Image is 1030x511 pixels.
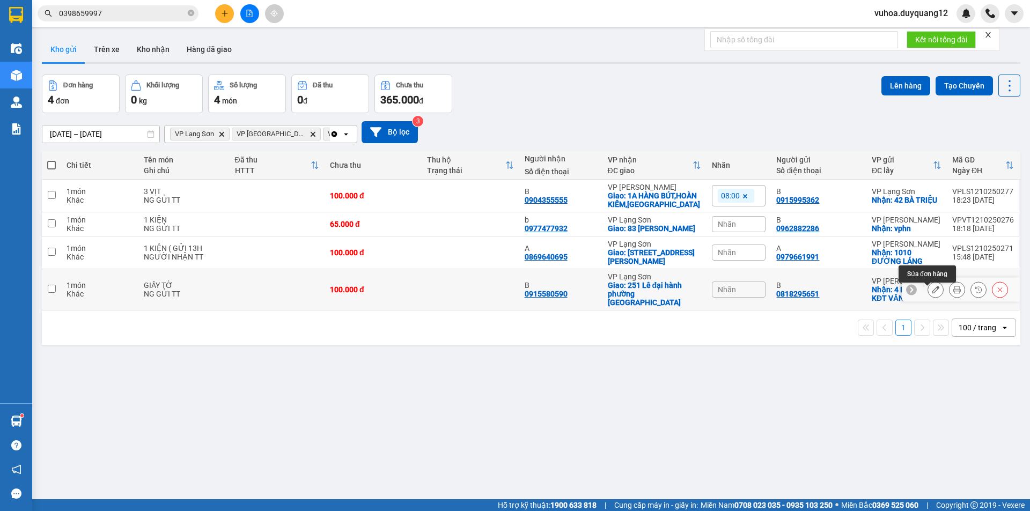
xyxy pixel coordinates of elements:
[608,224,702,233] div: Giao: 83 TRẦN ĐĂNG NINH
[139,97,147,105] span: kg
[297,93,303,106] span: 0
[413,116,423,127] sup: 3
[67,224,133,233] div: Khác
[952,187,1014,196] div: VPLS1210250277
[525,253,568,261] div: 0869640695
[952,166,1005,175] div: Ngày ĐH
[215,4,234,23] button: plus
[11,97,22,108] img: warehouse-icon
[872,277,941,285] div: VP [PERSON_NAME]
[270,10,278,17] span: aim
[144,187,224,196] div: 3 VỊT
[144,244,224,253] div: 1 KIỆN ( GỬI 13H
[330,285,416,294] div: 100.000 đ
[952,253,1014,261] div: 15:48 [DATE]
[67,161,133,169] div: Chi tiết
[188,10,194,16] span: close-circle
[11,440,21,450] span: question-circle
[11,464,21,475] span: notification
[872,224,941,233] div: Nhận: vphn
[525,187,597,196] div: B
[144,155,224,164] div: Tên món
[952,196,1014,204] div: 18:23 [DATE]
[866,151,947,180] th: Toggle SortBy
[498,499,597,511] span: Hỗ trợ kỹ thuật:
[67,281,133,290] div: 1 món
[718,220,736,228] span: Nhãn
[11,70,22,81] img: warehouse-icon
[11,43,22,54] img: warehouse-icon
[985,9,995,18] img: phone-icon
[144,196,224,204] div: NG GỬI TT
[427,166,505,175] div: Trạng thái
[42,36,85,62] button: Kho gửi
[330,161,416,169] div: Chưa thu
[872,166,933,175] div: ĐC lấy
[776,244,860,253] div: A
[328,130,389,138] span: VP Minh Khai
[67,290,133,298] div: Khác
[608,155,693,164] div: VP nhận
[776,253,819,261] div: 0979661991
[419,97,423,105] span: đ
[952,155,1005,164] div: Mã GD
[550,501,597,509] strong: 1900 633 818
[170,128,230,140] span: VP Lạng Sơn, close by backspace
[131,93,137,106] span: 0
[959,322,996,333] div: 100 / trang
[608,166,693,175] div: ĐC giao
[237,130,305,138] span: VP Hà Nội
[608,191,702,209] div: Giao: 1A HÀNG BÚT,HOÀN KIẾM,HÀ NỘI
[144,290,224,298] div: NG GỬI TT
[734,501,833,509] strong: 0708 023 035 - 0935 103 250
[125,75,203,113] button: Khối lượng0kg
[9,7,23,23] img: logo-vxr
[872,285,941,302] div: Nhận: 4 LIỀN KỀ 4 KĐT VĂN KHÊ HĐ
[67,187,133,196] div: 1 món
[608,240,702,248] div: VP Lạng Sơn
[330,191,416,200] div: 100.000 đ
[961,9,971,18] img: icon-new-feature
[45,10,52,17] span: search
[310,131,316,137] svg: Delete
[11,488,21,499] span: message
[342,130,350,138] svg: open
[525,244,597,253] div: A
[214,93,220,106] span: 4
[63,82,93,89] div: Đơn hàng
[221,10,229,17] span: plus
[128,36,178,62] button: Kho nhận
[144,281,224,290] div: GIẤY TỜ
[144,253,224,261] div: NGƯỜI NHẬN TT
[235,155,311,164] div: Đã thu
[1000,323,1009,332] svg: open
[872,155,933,164] div: VP gửi
[396,82,423,89] div: Chưa thu
[362,121,418,143] button: Bộ lọc
[232,128,321,140] span: VP Hà Nội, close by backspace
[608,183,702,191] div: VP [PERSON_NAME]
[525,290,568,298] div: 0915580590
[67,253,133,261] div: Khác
[85,36,128,62] button: Trên xe
[614,499,698,511] span: Cung cấp máy in - giấy in:
[330,130,339,138] svg: Clear all
[718,285,736,294] span: Nhãn
[970,501,978,509] span: copyright
[776,196,819,204] div: 0915995362
[208,75,286,113] button: Số lượng4món
[776,281,860,290] div: B
[776,166,860,175] div: Số điện thoại
[48,93,54,106] span: 4
[11,123,22,135] img: solution-icon
[952,224,1014,233] div: 18:18 [DATE]
[915,34,967,46] span: Kết nối tổng đài
[175,130,214,138] span: VP Lạng Sơn
[872,216,941,224] div: VP [PERSON_NAME]
[525,167,597,176] div: Số điện thoại
[59,8,186,19] input: Tìm tên, số ĐT hoặc mã đơn
[872,187,941,196] div: VP Lạng Sơn
[218,131,225,137] svg: Delete
[718,248,736,257] span: Nhãn
[952,244,1014,253] div: VPLS1210250271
